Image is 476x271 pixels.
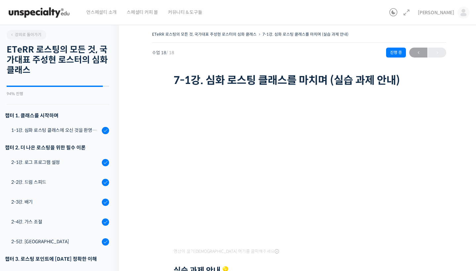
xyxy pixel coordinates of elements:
[5,143,109,152] div: 챕터 2. 더 나은 로스팅을 위한 필수 이론
[262,32,348,37] a: 7-1강. 심화 로스팅 클래스를 마치며 (실습 과제 안내)
[11,159,100,166] div: 2-1강. 로그 프로그램 설정
[7,30,46,40] a: 강의로 돌아가기
[11,238,100,245] div: 2-5강. [GEOGRAPHIC_DATA]
[409,48,427,57] span: ←
[5,111,109,120] h3: 챕터 1. 클래스를 시작하며
[10,32,41,37] span: 강의로 돌아가기
[11,218,100,225] div: 2-4강. 가스 조절
[5,254,109,263] div: 챕터 3. 로스팅 포인트에 [DATE] 정확한 이해
[11,127,100,134] div: 1-1강. 심화 로스팅 클래스에 오신 것을 환영합니다
[11,198,100,206] div: 2-3강. 배기
[11,178,100,186] div: 2-2강. 드럼 스피드
[7,92,109,96] div: 94% 진행
[386,48,406,58] div: 진행 중
[418,10,454,16] span: [PERSON_NAME]
[174,249,279,254] span: 영상이 끊기[DEMOGRAPHIC_DATA] 여기를 클릭해주세요
[166,50,174,56] span: / 18
[152,32,257,37] a: ETeRR 로스팅의 모든 것, 국가대표 주성현 로스터의 심화 클래스
[409,48,427,58] a: ←이전
[152,51,174,55] span: 수업 18
[7,45,109,76] h2: ETeRR 로스팅의 모든 것, 국가대표 주성현 로스터의 심화 클래스
[174,74,425,87] h1: 7-1강. 심화 로스팅 클래스를 마치며 (실습 과제 안내)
